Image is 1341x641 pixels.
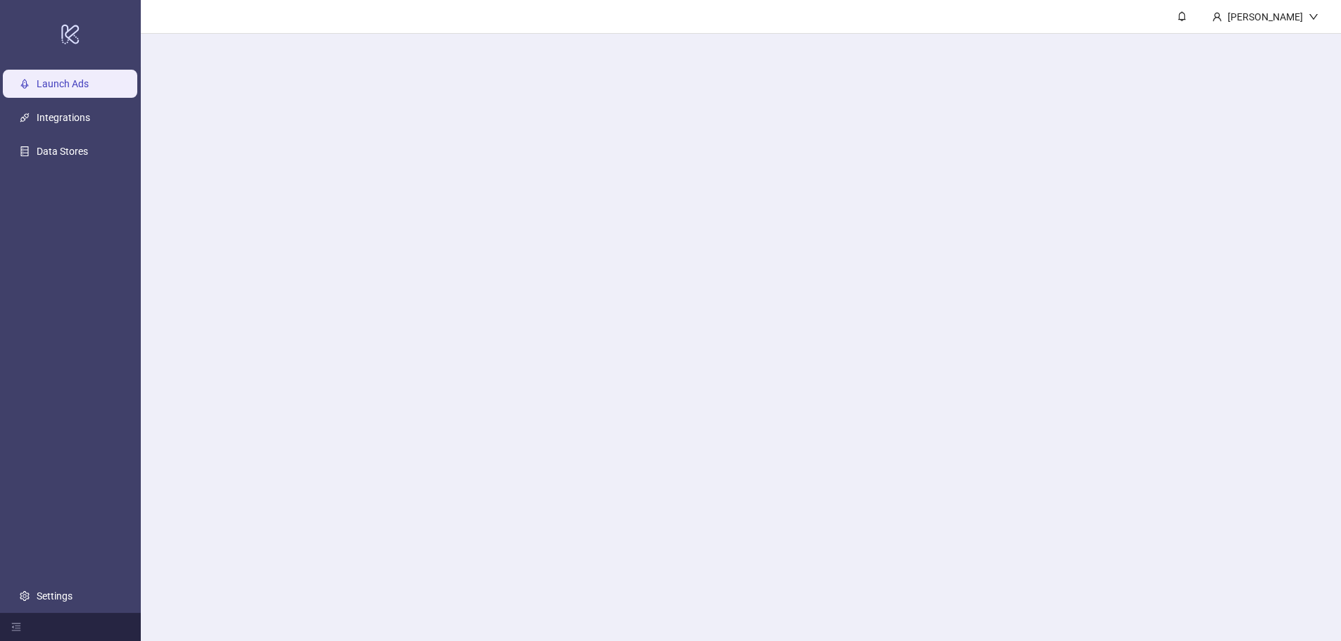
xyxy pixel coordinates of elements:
[1212,12,1222,22] span: user
[11,622,21,632] span: menu-fold
[1309,12,1318,22] span: down
[37,590,73,602] a: Settings
[1177,11,1187,21] span: bell
[37,78,89,89] a: Launch Ads
[37,146,88,157] a: Data Stores
[1222,9,1309,25] div: [PERSON_NAME]
[37,112,90,123] a: Integrations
